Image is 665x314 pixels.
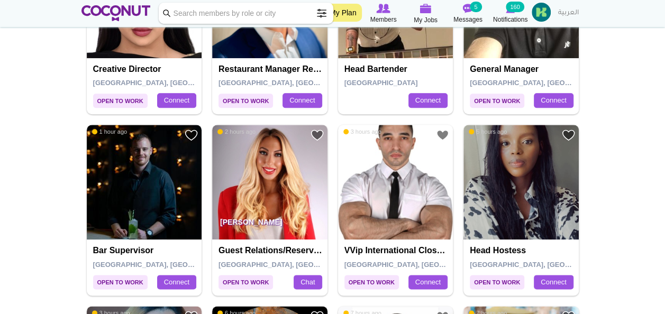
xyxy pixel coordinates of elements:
[93,64,198,74] h4: Creative Director
[447,3,489,25] a: Messages Messages 5
[157,93,196,108] a: Connect
[370,14,396,25] span: Members
[376,4,390,13] img: Browse Members
[324,4,362,22] a: My Plan
[218,79,369,87] span: [GEOGRAPHIC_DATA], [GEOGRAPHIC_DATA]
[405,3,447,25] a: My Jobs My Jobs
[506,2,524,12] small: 160
[470,64,575,74] h4: General Manager
[470,246,575,255] h4: Head Hostess
[344,64,450,74] h4: Head Bartender
[81,5,151,21] img: Home
[343,128,381,135] span: 3 hours ago
[470,94,524,108] span: Open to Work
[311,128,324,142] a: Add to Favourites
[420,4,432,13] img: My Jobs
[93,246,198,255] h4: Bar Supervisor
[506,4,515,13] img: Notifications
[218,94,273,108] span: Open to Work
[493,14,527,25] span: Notifications
[344,275,399,289] span: Open to Work
[562,128,575,142] a: Add to Favourites
[344,261,495,269] span: [GEOGRAPHIC_DATA], [GEOGRAPHIC_DATA]
[408,275,448,290] a: Connect
[534,93,573,108] a: Connect
[157,275,196,290] a: Connect
[93,79,244,87] span: [GEOGRAPHIC_DATA], [GEOGRAPHIC_DATA]
[534,275,573,290] a: Connect
[344,246,450,255] h4: VVip international close protection officer
[93,94,148,108] span: Open to Work
[283,93,322,108] a: Connect
[92,128,127,135] span: 1 hour ago
[212,210,327,239] p: [PERSON_NAME]
[185,128,198,142] a: Add to Favourites
[93,275,148,289] span: Open to Work
[469,128,507,135] span: 5 hours ago
[294,275,322,290] a: Chat
[470,2,481,12] small: 5
[408,93,448,108] a: Connect
[218,275,273,289] span: Open to Work
[93,261,244,269] span: [GEOGRAPHIC_DATA], [GEOGRAPHIC_DATA]
[489,3,532,25] a: Notifications Notifications 160
[218,261,369,269] span: [GEOGRAPHIC_DATA], [GEOGRAPHIC_DATA]
[362,3,405,25] a: Browse Members Members
[218,246,324,255] h4: Guest Relations/Reservation/ Social Media management
[470,261,621,269] span: [GEOGRAPHIC_DATA], [GEOGRAPHIC_DATA]
[218,64,324,74] h4: Restaurant Manager recent position at the [GEOGRAPHIC_DATA] in [GEOGRAPHIC_DATA] [GEOGRAPHIC_DATA...
[463,4,473,13] img: Messages
[344,79,418,87] span: [GEOGRAPHIC_DATA]
[453,14,482,25] span: Messages
[553,3,584,24] a: العربية
[159,3,333,24] input: Search members by role or city
[217,128,256,135] span: 2 hours ago
[436,128,449,142] a: Add to Favourites
[470,79,621,87] span: [GEOGRAPHIC_DATA], [GEOGRAPHIC_DATA]
[414,15,438,25] span: My Jobs
[470,275,524,289] span: Open to Work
